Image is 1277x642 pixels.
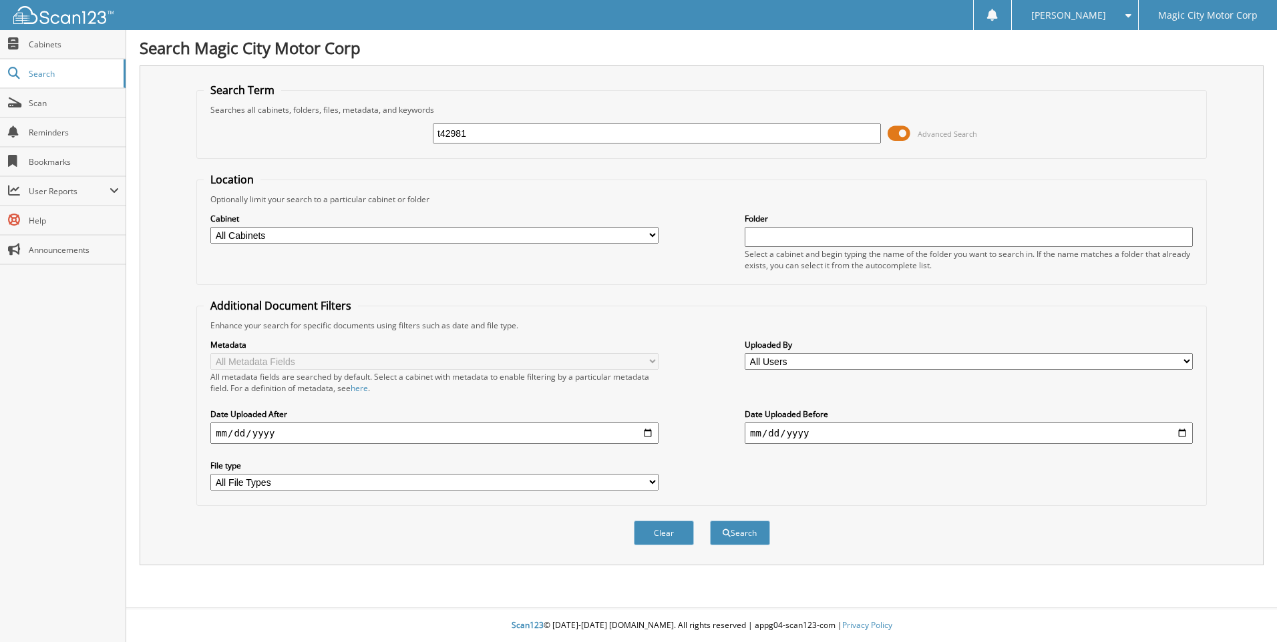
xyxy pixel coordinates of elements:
[351,382,368,394] a: here
[745,408,1193,420] label: Date Uploaded Before
[29,244,119,256] span: Announcements
[634,521,694,545] button: Clear
[29,186,110,197] span: User Reports
[204,298,358,313] legend: Additional Document Filters
[842,619,892,631] a: Privacy Policy
[140,37,1264,59] h1: Search Magic City Motor Corp
[1031,11,1106,19] span: [PERSON_NAME]
[204,320,1200,331] div: Enhance your search for specific documents using filters such as date and file type.
[210,339,659,350] label: Metadata
[918,129,977,139] span: Advanced Search
[204,172,260,187] legend: Location
[29,127,119,138] span: Reminders
[29,215,119,226] span: Help
[210,408,659,420] label: Date Uploaded After
[13,6,114,24] img: scan123-logo-white.svg
[29,39,119,50] span: Cabinets
[512,619,544,631] span: Scan123
[745,422,1193,444] input: end
[745,213,1193,224] label: Folder
[204,104,1200,115] div: Searches all cabinets, folders, files, metadata, and keywords
[29,68,117,79] span: Search
[710,521,770,545] button: Search
[126,609,1277,642] div: © [DATE]-[DATE] [DOMAIN_NAME]. All rights reserved | appg04-scan123-com |
[210,213,659,224] label: Cabinet
[210,460,659,471] label: File type
[29,97,119,109] span: Scan
[1158,11,1258,19] span: Magic City Motor Corp
[29,156,119,168] span: Bookmarks
[745,248,1193,271] div: Select a cabinet and begin typing the name of the folder you want to search in. If the name match...
[210,371,659,394] div: All metadata fields are searched by default. Select a cabinet with metadata to enable filtering b...
[210,422,659,444] input: start
[204,83,281,97] legend: Search Term
[204,194,1200,205] div: Optionally limit your search to a particular cabinet or folder
[745,339,1193,350] label: Uploaded By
